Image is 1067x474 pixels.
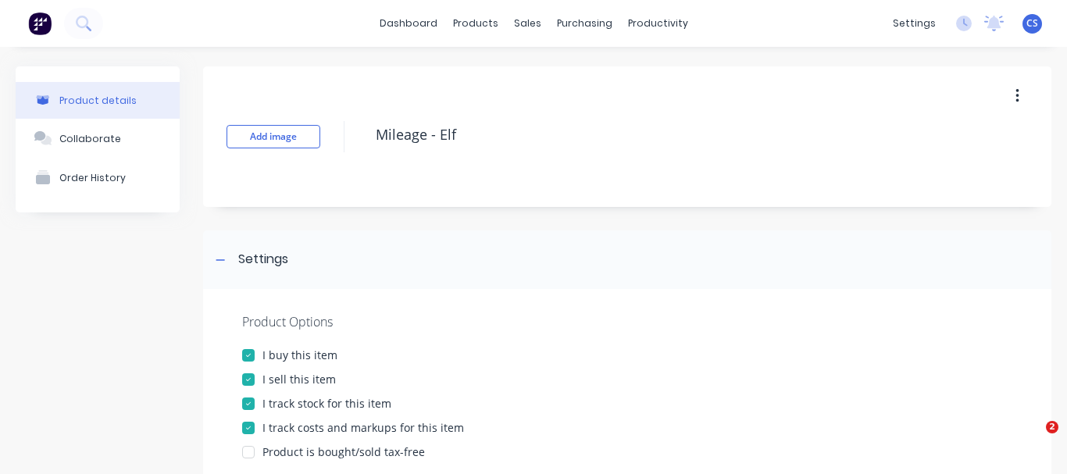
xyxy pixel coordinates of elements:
div: productivity [620,12,696,35]
div: settings [885,12,944,35]
a: dashboard [372,12,445,35]
div: Product is bought/sold tax-free [262,444,425,460]
span: CS [1026,16,1038,30]
button: Collaborate [16,119,180,158]
div: I track stock for this item [262,395,391,412]
div: Order History [59,172,126,184]
div: Settings [238,250,288,269]
iframe: Intercom live chat [1014,421,1051,458]
img: Factory [28,12,52,35]
textarea: Mileage - Elf [368,116,1009,153]
div: I buy this item [262,347,337,363]
div: I track costs and markups for this item [262,419,464,436]
button: Product details [16,82,180,119]
div: Product Options [242,312,1012,331]
div: Collaborate [59,133,121,144]
button: Order History [16,158,180,197]
div: I sell this item [262,371,336,387]
div: products [445,12,506,35]
div: purchasing [549,12,620,35]
button: Add image [227,125,320,148]
div: Product details [59,94,137,106]
span: 2 [1046,421,1058,433]
div: sales [506,12,549,35]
